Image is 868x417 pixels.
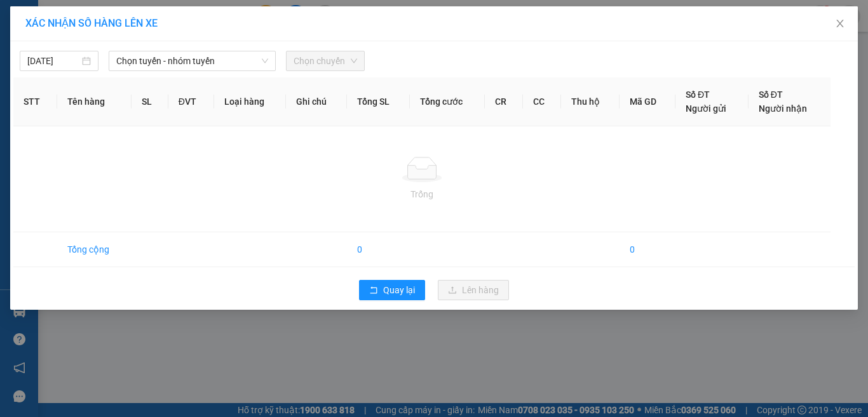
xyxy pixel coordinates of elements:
[822,6,858,42] button: Close
[116,51,268,70] span: Chọn tuyến - nhóm tuyến
[57,232,132,267] td: Tổng cộng
[686,103,726,114] span: Người gửi
[168,77,214,126] th: ĐVT
[359,280,425,300] button: rollbackQuay lại
[24,187,820,201] div: Trống
[25,17,158,29] span: XÁC NHẬN SỐ HÀNG LÊN XE
[57,77,132,126] th: Tên hàng
[620,77,675,126] th: Mã GD
[523,77,561,126] th: CC
[686,89,710,100] span: Số ĐT
[835,18,845,29] span: close
[286,77,347,126] th: Ghi chú
[410,77,485,126] th: Tổng cước
[294,51,357,70] span: Chọn chuyến
[132,77,168,126] th: SL
[383,283,415,297] span: Quay lại
[561,77,620,126] th: Thu hộ
[261,57,269,65] span: down
[369,286,378,296] span: rollback
[27,54,79,68] input: 14/09/2025
[347,77,410,126] th: Tổng SL
[214,77,287,126] th: Loại hàng
[759,89,783,100] span: Số ĐT
[347,232,410,267] td: 0
[759,103,807,114] span: Người nhận
[620,232,675,267] td: 0
[13,77,57,126] th: STT
[485,77,523,126] th: CR
[438,280,509,300] button: uploadLên hàng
